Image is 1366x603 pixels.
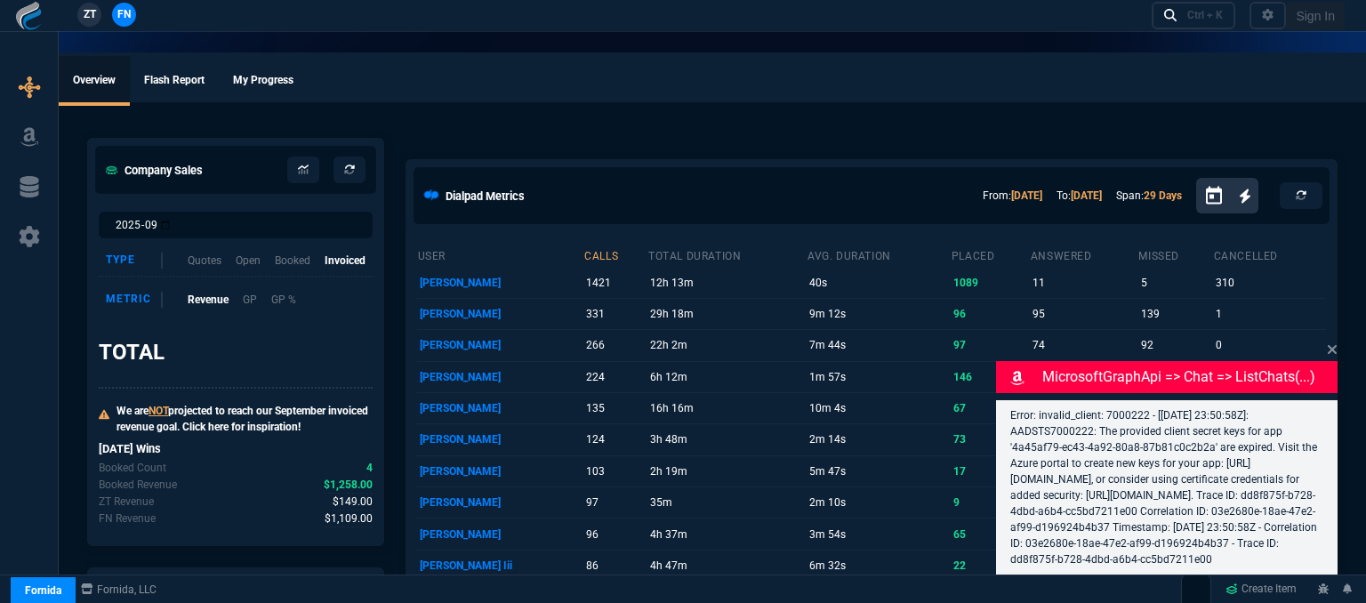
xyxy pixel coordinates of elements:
[308,511,373,527] p: spec.value
[1057,188,1102,204] p: To:
[1141,270,1210,295] p: 5
[809,270,948,295] p: 40s
[84,6,96,22] span: ZT
[420,333,581,358] p: [PERSON_NAME]
[1141,301,1210,326] p: 139
[953,459,1027,484] p: 17
[650,553,804,578] p: 4h 47m
[953,365,1027,390] p: 146
[953,522,1027,547] p: 65
[586,396,645,421] p: 135
[219,56,308,106] a: My Progress
[650,459,804,484] p: 2h 19m
[809,365,948,390] p: 1m 57s
[1033,333,1135,358] p: 74
[1216,270,1323,295] p: 310
[366,460,373,477] span: Today's Booked count
[650,365,804,390] p: 6h 12m
[650,301,804,326] p: 29h 18m
[420,522,581,547] p: [PERSON_NAME]
[99,494,154,510] p: Today's zaynTek revenue
[650,490,804,515] p: 35m
[650,396,804,421] p: 16h 16m
[1218,576,1304,603] a: Create Item
[809,301,948,326] p: 9m 12s
[188,253,221,269] p: Quotes
[583,242,647,267] th: calls
[99,442,373,456] h6: [DATE] Wins
[951,242,1030,267] th: placed
[953,553,1027,578] p: 22
[420,490,581,515] p: [PERSON_NAME]
[106,253,163,269] div: Type
[586,553,645,578] p: 86
[420,459,581,484] p: [PERSON_NAME]
[1010,407,1323,567] p: Error: invalid_client: 7000222 - [[DATE] 23:50:58Z]: AADSTS7000222: The provided client secret ke...
[983,188,1042,204] p: From:
[417,242,584,267] th: user
[953,301,1027,326] p: 96
[650,333,804,358] p: 22h 2m
[586,427,645,452] p: 124
[420,396,581,421] p: [PERSON_NAME]
[809,396,948,421] p: 10m 4s
[953,270,1027,295] p: 1089
[446,188,525,205] h5: Dialpad Metrics
[1213,242,1326,267] th: cancelled
[953,427,1027,452] p: 73
[236,253,261,269] p: Open
[76,582,162,598] a: msbcCompanyName
[809,427,948,452] p: 2m 14s
[953,333,1027,358] p: 97
[99,339,165,366] h3: TOTAL
[99,477,177,493] p: Today's Booked revenue
[650,270,804,295] p: 12h 13m
[271,292,296,308] p: GP %
[106,162,203,179] h5: Company Sales
[117,6,131,22] span: FN
[809,459,948,484] p: 5m 47s
[1030,242,1138,267] th: answered
[117,403,373,435] p: We are projected to reach our September invoiced revenue goal. Click here for inspiration!
[324,477,373,494] span: Today's Booked revenue
[149,405,168,417] span: NOT
[420,553,581,578] p: [PERSON_NAME] Iii
[586,459,645,484] p: 103
[188,292,229,308] p: Revenue
[1071,189,1102,202] a: [DATE]
[333,494,373,511] span: Today's zaynTek revenue
[586,270,645,295] p: 1421
[809,522,948,547] p: 3m 54s
[1216,333,1323,358] p: 0
[1033,270,1135,295] p: 11
[325,253,366,269] p: Invoiced
[275,253,310,269] p: Booked
[130,56,219,106] a: Flash Report
[809,333,948,358] p: 7m 44s
[99,511,156,527] p: Today's Fornida revenue
[1203,183,1239,209] button: Open calendar
[1144,189,1182,202] a: 29 Days
[59,56,130,106] a: Overview
[650,522,804,547] p: 4h 37m
[809,490,948,515] p: 2m 10s
[953,396,1027,421] p: 67
[586,490,645,515] p: 97
[586,365,645,390] p: 224
[650,427,804,452] p: 3h 48m
[350,460,373,477] p: spec.value
[1011,189,1042,202] a: [DATE]
[99,460,166,476] p: Today's Booked count
[420,301,581,326] p: [PERSON_NAME]
[953,490,1027,515] p: 9
[316,494,373,511] p: spec.value
[1042,366,1334,388] p: MicrosoftGraphApi => chat => listChats(...)
[1141,333,1210,358] p: 92
[586,333,645,358] p: 266
[307,477,373,494] p: spec.value
[586,301,645,326] p: 331
[420,270,581,295] p: [PERSON_NAME]
[1216,301,1323,326] p: 1
[586,522,645,547] p: 96
[1187,8,1223,22] div: Ctrl + K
